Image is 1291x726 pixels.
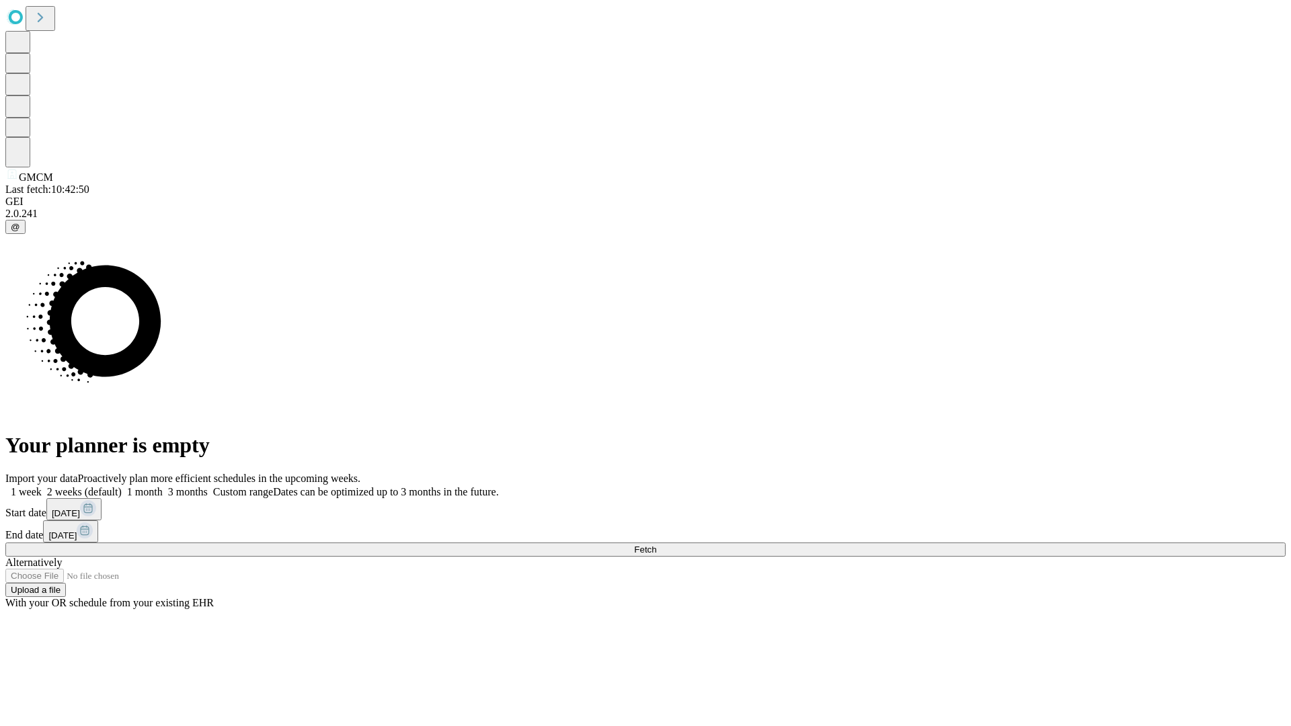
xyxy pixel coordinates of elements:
[43,520,98,542] button: [DATE]
[5,184,89,195] span: Last fetch: 10:42:50
[5,473,78,484] span: Import your data
[5,433,1286,458] h1: Your planner is empty
[127,486,163,497] span: 1 month
[52,508,80,518] span: [DATE]
[5,583,66,597] button: Upload a file
[213,486,273,497] span: Custom range
[5,196,1286,208] div: GEI
[46,498,102,520] button: [DATE]
[273,486,498,497] span: Dates can be optimized up to 3 months in the future.
[5,498,1286,520] div: Start date
[11,486,42,497] span: 1 week
[5,542,1286,557] button: Fetch
[5,520,1286,542] div: End date
[78,473,360,484] span: Proactively plan more efficient schedules in the upcoming weeks.
[5,208,1286,220] div: 2.0.241
[5,220,26,234] button: @
[5,597,214,608] span: With your OR schedule from your existing EHR
[11,222,20,232] span: @
[634,544,656,555] span: Fetch
[47,486,122,497] span: 2 weeks (default)
[19,171,53,183] span: GMCM
[5,557,62,568] span: Alternatively
[168,486,208,497] span: 3 months
[48,530,77,540] span: [DATE]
